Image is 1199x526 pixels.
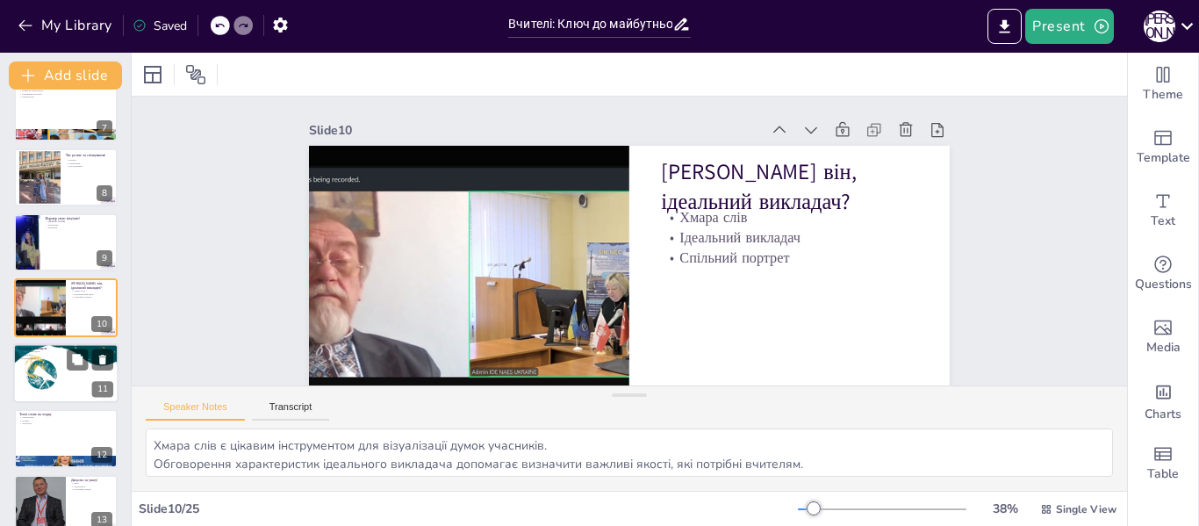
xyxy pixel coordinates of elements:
p: Смартфони [66,162,112,165]
p: Хмара слів [71,289,112,292]
button: Export to PowerPoint [987,9,1022,44]
div: 9 [14,213,118,271]
p: Інтерактивність [18,357,113,360]
div: Get real-time input from your audience [1128,242,1198,306]
textarea: Хмара слів є цікавим інструментом для візуалізації думок учасників. Обговорення характеристик іде... [146,429,1113,477]
div: Layout [139,61,167,89]
button: Add slide [9,61,122,90]
span: Table [1147,465,1179,484]
p: Перевір свою інтуїцію! [45,216,112,221]
div: Add a table [1128,432,1198,495]
span: Single View [1056,502,1116,516]
p: [PERSON_NAME] він, ідеальний викладач? [669,177,927,336]
button: Duplicate Slide [67,349,88,370]
p: Святковість [71,485,112,488]
div: 7 [14,83,118,141]
p: Дякуємо за увагу! [71,477,112,482]
p: Час розваг та спілкування! [66,152,112,157]
p: Менторство [19,96,112,99]
p: Подяка [19,419,112,422]
p: [PERSON_NAME] [45,220,112,223]
div: Add images, graphics, shapes or video [1128,306,1198,369]
p: [PERSON_NAME] він, ідеальний викладач? [71,280,112,290]
p: Емоційний інтелект [19,92,112,96]
span: Charts [1145,405,1181,424]
button: П [PERSON_NAME] [1144,9,1175,44]
div: 10 [91,316,112,332]
p: Впізнай викладача [18,350,113,354]
span: Position [185,64,206,85]
div: 8 [97,185,112,201]
button: Present [1025,9,1113,44]
div: 9 [97,250,112,266]
span: Text [1151,212,1175,231]
div: Add charts and graphs [1128,369,1198,432]
div: 7 [97,120,112,136]
p: Значення [19,422,112,426]
p: Ідеальний викладач [656,242,898,365]
div: 11 [92,381,113,397]
div: Saved [133,18,187,34]
div: Add text boxes [1128,179,1198,242]
button: Transcript [252,401,330,421]
p: Дитячі фото [18,353,113,357]
p: Цифрова грамотність [19,90,112,93]
div: 11 [13,343,118,403]
span: Questions [1135,275,1192,294]
p: Теплі слова на згадку [19,412,112,417]
p: Подорож у минуле [18,346,113,351]
p: Ідеальний викладач [71,292,112,295]
p: Завершення [19,416,112,420]
p: Змагання [45,227,112,230]
div: 38 % [984,501,1026,517]
p: Розваги [66,158,112,162]
div: Slide 10 [378,2,797,200]
p: Несподіванки [66,164,112,168]
div: 12 [14,409,118,467]
button: Speaker Notes [146,401,245,421]
div: 10 [14,278,118,336]
span: Template [1137,148,1190,168]
span: Theme [1143,85,1183,104]
input: Insert title [508,11,672,37]
div: 12 [91,447,112,463]
div: Add ready made slides [1128,116,1198,179]
button: Delete Slide [92,349,113,370]
p: Спільний портрет [71,295,112,299]
p: Запитання [45,223,112,227]
p: Дяка [71,481,112,485]
p: Спільний портрет [648,260,890,383]
p: Позитивні емоції [71,487,112,491]
div: Slide 10 / 25 [139,501,798,517]
p: Хмара слів [664,224,906,347]
div: Change the overall theme [1128,53,1198,116]
div: 8 [14,148,118,206]
button: My Library [13,11,119,40]
span: Media [1146,338,1181,357]
div: П [PERSON_NAME] [1144,11,1175,42]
